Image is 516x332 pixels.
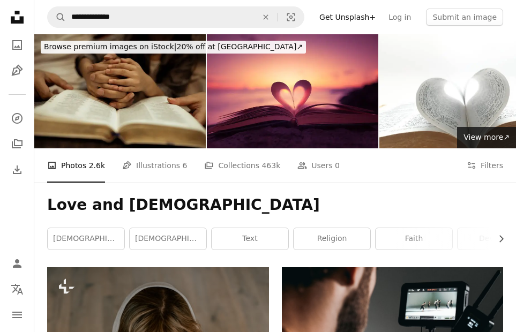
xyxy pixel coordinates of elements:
[34,34,312,60] a: Browse premium images on iStock|20% off at [GEOGRAPHIC_DATA]↗
[6,34,28,56] a: Photos
[491,228,503,250] button: scroll list to the right
[297,148,340,183] a: Users 0
[6,60,28,81] a: Illustrations
[254,7,278,27] button: Clear
[47,6,304,28] form: Find visuals sitewide
[122,148,187,183] a: Illustrations 6
[6,6,28,30] a: Home — Unsplash
[183,160,188,171] span: 6
[6,278,28,300] button: Language
[313,9,382,26] a: Get Unsplash+
[207,34,378,148] img: Heart shape paper book on the beach
[6,108,28,129] a: Explore
[278,7,304,27] button: Visual search
[48,228,124,250] a: [DEMOGRAPHIC_DATA]
[457,127,516,148] a: View more↗
[204,148,280,183] a: Collections 463k
[6,304,28,326] button: Menu
[463,133,510,141] span: View more ↗
[261,160,280,171] span: 463k
[47,195,503,215] h1: Love and [DEMOGRAPHIC_DATA]
[44,42,176,51] span: Browse premium images on iStock |
[467,148,503,183] button: Filters
[6,253,28,274] a: Log in / Sign up
[34,34,206,148] img: a kid reading the holy bible
[6,159,28,180] a: Download History
[130,228,206,250] a: [DEMOGRAPHIC_DATA]
[294,228,370,250] a: religion
[335,160,340,171] span: 0
[212,228,288,250] a: text
[426,9,503,26] button: Submit an image
[6,133,28,155] a: Collections
[48,7,66,27] button: Search Unsplash
[382,9,417,26] a: Log in
[376,228,452,250] a: faith
[44,42,303,51] span: 20% off at [GEOGRAPHIC_DATA] ↗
